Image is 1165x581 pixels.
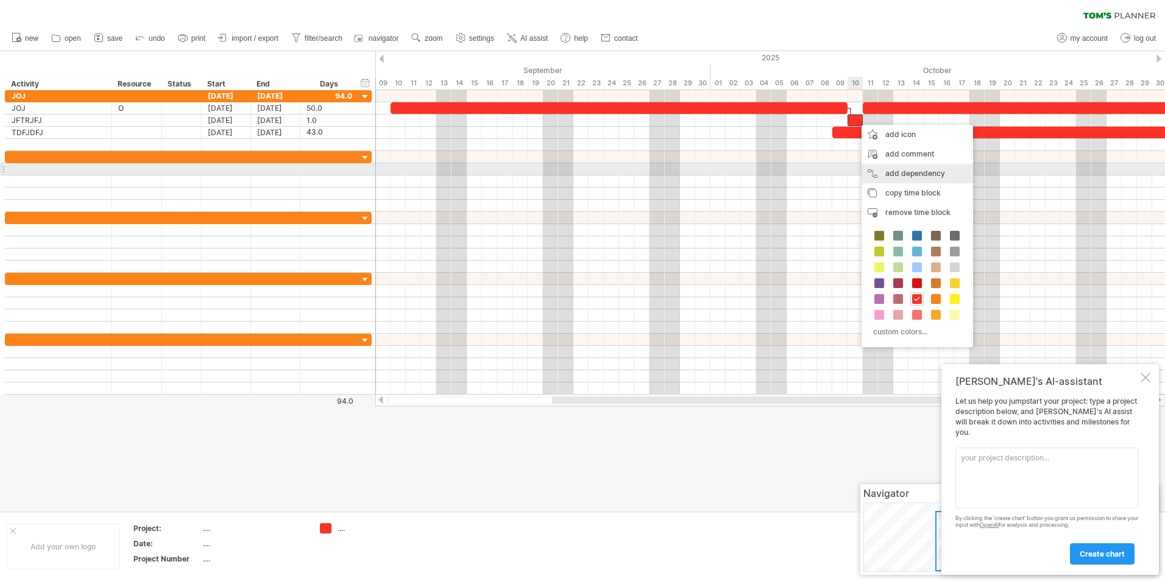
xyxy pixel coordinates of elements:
div: custom colors... [868,323,963,340]
div: Sunday, 19 October 2025 [985,77,1000,90]
div: Resource [118,78,155,90]
div: Wednesday, 1 October 2025 [710,77,726,90]
div: Monday, 13 October 2025 [893,77,908,90]
div: Let us help you jumpstart your project: type a project description below, and [PERSON_NAME]'s AI ... [955,396,1138,564]
div: Monday, 6 October 2025 [787,77,802,90]
div: [DATE] [251,114,300,126]
div: Saturday, 13 September 2025 [436,77,451,90]
div: O [118,102,155,114]
div: JOJ [12,90,105,102]
div: Navigator [863,487,1156,499]
span: print [191,34,205,43]
div: Thursday, 25 September 2025 [619,77,634,90]
span: new [25,34,38,43]
div: Days [300,78,358,90]
div: Wednesday, 29 October 2025 [1137,77,1152,90]
a: my account [1054,30,1111,46]
a: OpenAI [980,521,999,528]
span: help [574,34,588,43]
div: [DATE] [251,127,300,138]
div: Wednesday, 22 October 2025 [1030,77,1046,90]
div: Thursday, 18 September 2025 [512,77,528,90]
div: Thursday, 9 October 2025 [832,77,848,90]
div: [DATE] [202,102,251,114]
div: Tuesday, 14 October 2025 [908,77,924,90]
a: open [48,30,85,46]
div: [PERSON_NAME]'s AI-assistant [955,375,1138,387]
a: print [175,30,209,46]
div: Monday, 15 September 2025 [467,77,482,90]
span: filter/search [305,34,342,43]
div: September 2025 [253,64,710,77]
div: Wednesday, 8 October 2025 [817,77,832,90]
span: copy time block [885,188,941,197]
span: remove time block [885,208,951,217]
div: Tuesday, 7 October 2025 [802,77,817,90]
div: Tuesday, 23 September 2025 [589,77,604,90]
div: Friday, 12 September 2025 [421,77,436,90]
div: Saturday, 18 October 2025 [969,77,985,90]
a: create chart [1070,543,1135,565]
div: Sunday, 14 September 2025 [451,77,467,90]
a: undo [132,30,169,46]
div: Thursday, 2 October 2025 [726,77,741,90]
div: Status [168,78,194,90]
div: Start [207,78,244,90]
div: Saturday, 11 October 2025 [863,77,878,90]
div: Sunday, 26 October 2025 [1091,77,1107,90]
div: [DATE] [202,114,251,126]
div: Project Number [133,554,200,564]
span: zoom [425,34,442,43]
a: navigator [352,30,402,46]
div: [DATE] [251,90,300,102]
a: zoom [408,30,446,46]
div: Sunday, 5 October 2025 [771,77,787,90]
div: Thursday, 11 September 2025 [406,77,421,90]
div: Friday, 3 October 2025 [741,77,756,90]
div: Tuesday, 21 October 2025 [1015,77,1030,90]
div: Saturday, 27 September 2025 [650,77,665,90]
span: settings [469,34,494,43]
a: contact [598,30,642,46]
span: import / export [232,34,278,43]
div: Tuesday, 16 September 2025 [482,77,497,90]
div: 94.0 [301,396,353,406]
div: JOJ [12,102,105,114]
div: By clicking the 'create chart' button you grant us permission to share your input with for analys... [955,515,1138,529]
div: Monday, 20 October 2025 [1000,77,1015,90]
div: Sunday, 28 September 2025 [665,77,680,90]
div: Saturday, 25 October 2025 [1076,77,1091,90]
div: Tuesday, 30 September 2025 [695,77,710,90]
div: Thursday, 23 October 2025 [1046,77,1061,90]
div: Friday, 10 October 2025 [848,77,863,90]
div: add icon [862,125,973,144]
div: .... [338,523,404,533]
div: Wednesday, 17 September 2025 [497,77,512,90]
div: 43.0 [306,127,352,138]
div: Date: [133,538,200,549]
a: save [91,30,126,46]
a: filter/search [288,30,346,46]
div: [DATE] [251,102,300,114]
div: Sunday, 21 September 2025 [558,77,573,90]
div: Friday, 17 October 2025 [954,77,969,90]
div: Wednesday, 15 October 2025 [924,77,939,90]
div: Monday, 29 September 2025 [680,77,695,90]
div: End [257,78,293,90]
div: Tuesday, 28 October 2025 [1122,77,1137,90]
div: 50.0 [306,102,352,114]
div: TDFJDFJ [12,127,105,138]
div: Monday, 27 October 2025 [1107,77,1122,90]
div: Monday, 22 September 2025 [573,77,589,90]
div: Saturday, 4 October 2025 [756,77,771,90]
div: Thursday, 16 October 2025 [939,77,954,90]
span: open [65,34,81,43]
div: Project: [133,523,200,533]
span: undo [149,34,165,43]
a: import / export [215,30,282,46]
span: navigator [369,34,398,43]
div: Friday, 26 September 2025 [634,77,650,90]
div: [DATE] [202,90,251,102]
div: Saturday, 20 September 2025 [543,77,558,90]
div: Wednesday, 10 September 2025 [391,77,406,90]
